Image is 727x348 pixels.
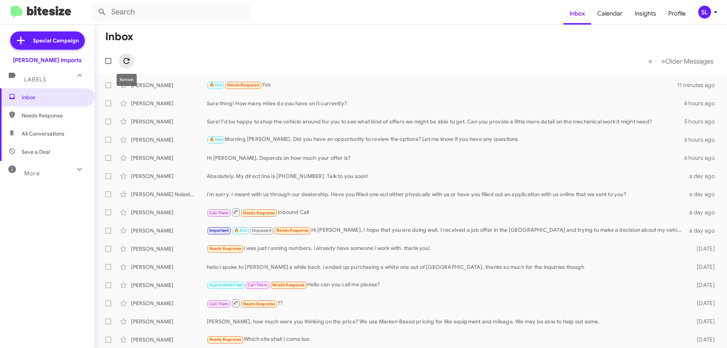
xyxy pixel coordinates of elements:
[131,318,207,325] div: [PERSON_NAME]
[207,226,685,235] div: Hi [PERSON_NAME], I hope that you are doing well. I received a job offer in the [GEOGRAPHIC_DATA]...
[661,56,665,66] span: »
[243,211,275,215] span: Needs Response
[207,154,684,162] div: Hi [PERSON_NAME], Depends on how much your offer is?
[207,335,685,344] div: Which site shall I come too
[677,81,721,89] div: 11 minutes ago
[252,228,271,233] span: Unpaused
[685,209,721,216] div: a day ago
[209,337,242,342] span: Needs Response
[685,281,721,289] div: [DATE]
[209,282,243,287] span: Appointment Set
[684,136,721,144] div: 6 hours ago
[13,56,82,64] div: [PERSON_NAME] Imports
[207,318,685,325] div: [PERSON_NAME], how much were you thinking on the price? We use Market-Based pricing for like equi...
[131,190,207,198] div: [PERSON_NAME] Nolastname120711837
[207,81,677,89] div: Yes
[131,245,207,253] div: [PERSON_NAME]
[131,118,207,125] div: [PERSON_NAME]
[591,3,629,25] a: Calendar
[92,3,251,21] input: Search
[684,154,721,162] div: 6 hours ago
[131,300,207,307] div: [PERSON_NAME]
[665,57,713,66] span: Older Messages
[131,336,207,343] div: [PERSON_NAME]
[563,3,591,25] a: Inbox
[685,245,721,253] div: [DATE]
[209,211,229,215] span: Call Them
[207,118,684,125] div: Sure! I'd be happy to shop the vehicle around for you to see what kind of offers we might be able...
[685,227,721,234] div: a day ago
[227,83,259,87] span: Needs Response
[648,56,652,66] span: «
[10,31,85,50] a: Special Campaign
[22,94,86,101] span: Inbox
[22,112,86,119] span: Needs Response
[685,300,721,307] div: [DATE]
[657,53,718,69] button: Next
[131,136,207,144] div: [PERSON_NAME]
[276,228,309,233] span: Needs Response
[131,154,207,162] div: [PERSON_NAME]
[209,228,229,233] span: Important
[248,282,267,287] span: Call Them
[207,263,685,271] div: hello i spoke to [PERSON_NAME] a while back. i ended up purchasing a white one out of [GEOGRAPHIC...
[207,190,685,198] div: I'm sorry. I meant with us through our dealership. Have you filled one out either physically with...
[662,3,692,25] a: Profile
[22,130,64,137] span: All Conversations
[207,100,684,107] div: Sure thing! How many miles do you have on it currently?
[105,31,133,43] h1: Inbox
[209,83,222,87] span: 🔥 Hot
[692,6,719,19] button: SL
[131,172,207,180] div: [PERSON_NAME]
[685,190,721,198] div: a day ago
[207,298,685,308] div: ??
[684,100,721,107] div: 4 hours ago
[685,336,721,343] div: [DATE]
[644,53,718,69] nav: Page navigation example
[209,246,242,251] span: Needs Response
[207,244,685,253] div: i was just running numbers. i already have someone i work with. thank you!
[207,172,685,180] div: Absolutely. My direct line is [PHONE_NUMBER]. Talk to you soon!
[33,37,79,44] span: Special Campaign
[22,148,50,156] span: Save a Deal
[207,281,685,289] div: Hello can you call me please?
[24,170,40,177] span: More
[698,6,711,19] div: SL
[209,137,222,142] span: 🔥 Hot
[131,81,207,89] div: [PERSON_NAME]
[131,227,207,234] div: [PERSON_NAME]
[207,208,685,217] div: Inbound Call
[243,301,275,306] span: Needs Response
[234,228,247,233] span: 🔥 Hot
[207,135,684,144] div: Morning [PERSON_NAME]. Did you have an opportunity to review the options? Let me know if you have...
[685,172,721,180] div: a day ago
[131,281,207,289] div: [PERSON_NAME]
[684,118,721,125] div: 5 hours ago
[685,263,721,271] div: [DATE]
[131,100,207,107] div: [PERSON_NAME]
[209,301,229,306] span: Call Them
[644,53,657,69] button: Previous
[131,209,207,216] div: [PERSON_NAME]
[131,263,207,271] div: [PERSON_NAME]
[24,76,46,83] span: Labels
[117,74,137,86] div: Refresh
[629,3,662,25] a: Insights
[272,282,304,287] span: Needs Response
[685,318,721,325] div: [DATE]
